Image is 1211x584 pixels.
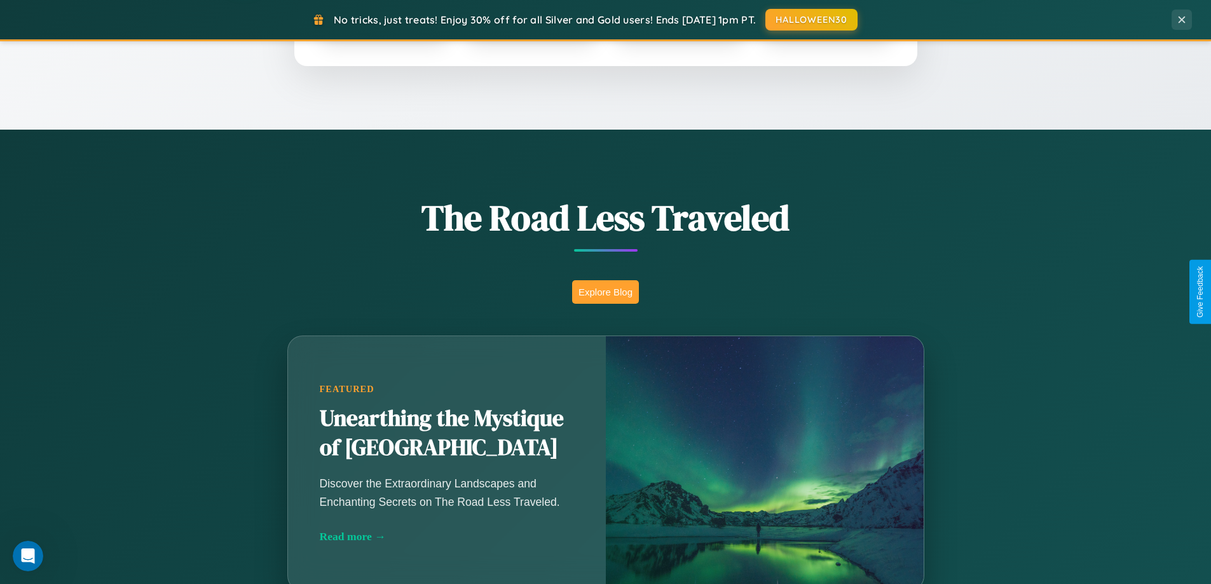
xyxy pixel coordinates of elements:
button: HALLOWEEN30 [765,9,858,31]
div: Read more → [320,530,574,543]
iframe: Intercom live chat [13,541,43,571]
div: Featured [320,384,574,395]
span: No tricks, just treats! Enjoy 30% off for all Silver and Gold users! Ends [DATE] 1pm PT. [334,13,756,26]
button: Explore Blog [572,280,639,304]
h1: The Road Less Traveled [224,193,987,242]
h2: Unearthing the Mystique of [GEOGRAPHIC_DATA] [320,404,574,463]
div: Give Feedback [1196,266,1205,318]
p: Discover the Extraordinary Landscapes and Enchanting Secrets on The Road Less Traveled. [320,475,574,510]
